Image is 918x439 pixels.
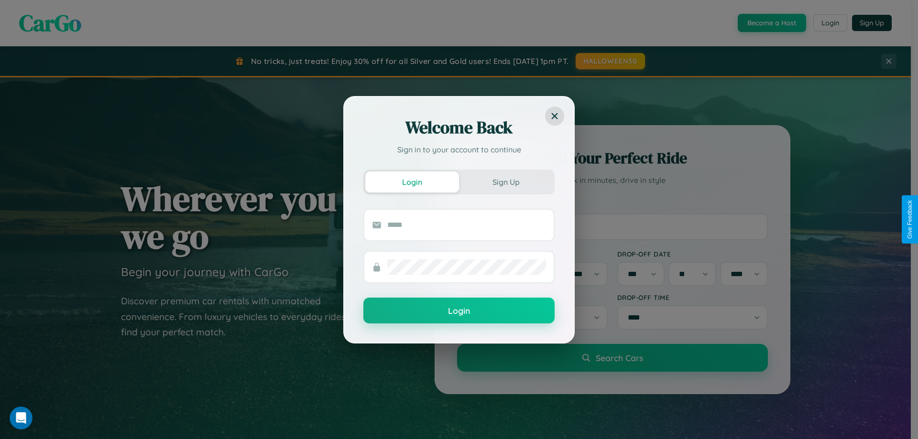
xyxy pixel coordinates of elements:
[365,171,459,193] button: Login
[10,407,33,429] iframe: Intercom live chat
[363,144,555,155] p: Sign in to your account to continue
[907,200,913,239] div: Give Feedback
[363,298,555,323] button: Login
[459,171,553,193] button: Sign Up
[363,116,555,139] h2: Welcome Back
